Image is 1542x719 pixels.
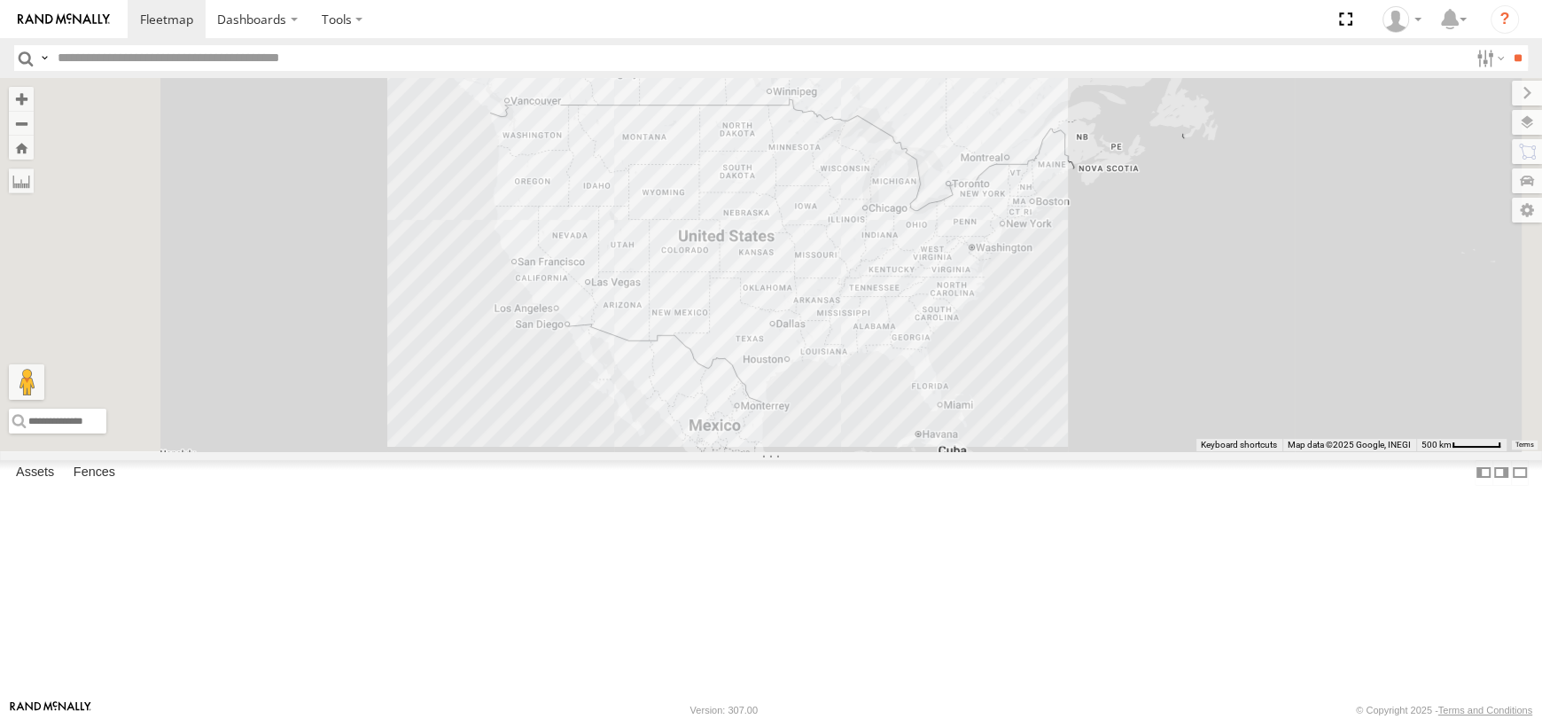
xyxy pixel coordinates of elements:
[690,705,758,715] div: Version: 307.00
[1288,440,1411,449] span: Map data ©2025 Google, INEGI
[1469,45,1507,71] label: Search Filter Options
[37,45,51,71] label: Search Query
[1421,440,1452,449] span: 500 km
[18,13,110,26] img: rand-logo.svg
[65,461,124,486] label: Fences
[1512,198,1542,223] label: Map Settings
[1376,6,1428,33] div: Marcos Avelar
[9,136,34,160] button: Zoom Home
[10,701,91,719] a: Visit our Website
[1416,439,1507,451] button: Map Scale: 500 km per 52 pixels
[1491,5,1519,34] i: ?
[1201,439,1277,451] button: Keyboard shortcuts
[1475,460,1492,486] label: Dock Summary Table to the Left
[9,111,34,136] button: Zoom out
[1515,441,1534,448] a: Terms (opens in new tab)
[1492,460,1510,486] label: Dock Summary Table to the Right
[7,461,63,486] label: Assets
[9,364,44,400] button: Drag Pegman onto the map to open Street View
[1511,460,1529,486] label: Hide Summary Table
[9,87,34,111] button: Zoom in
[1438,705,1532,715] a: Terms and Conditions
[9,168,34,193] label: Measure
[1356,705,1532,715] div: © Copyright 2025 -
